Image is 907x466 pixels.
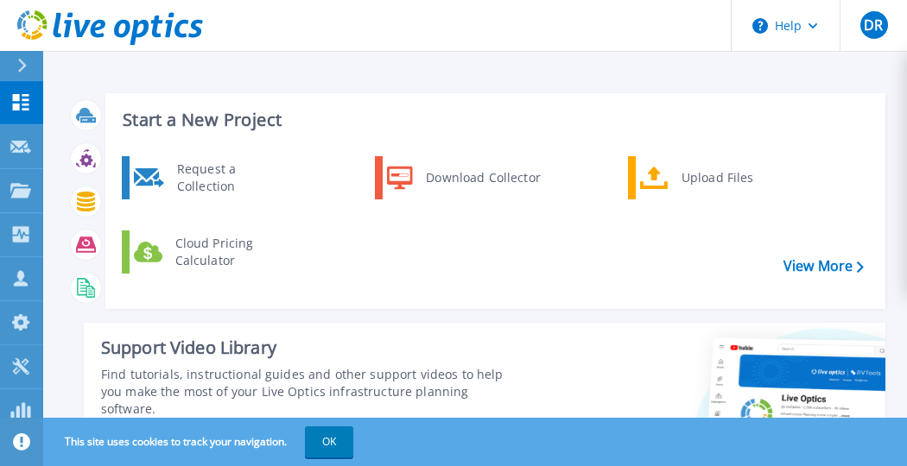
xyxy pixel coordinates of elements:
div: Find tutorials, instructional guides and other support videos to help you make the most of your L... [101,366,514,418]
div: Request a Collection [168,161,295,195]
a: View More [783,258,864,274]
span: This site uses cookies to track your navigation. [48,426,353,457]
h3: Start a New Project [123,110,863,129]
div: Support Video Library [101,337,514,359]
a: Request a Collection [122,156,299,199]
span: DR [864,18,883,32]
a: Upload Files [628,156,805,199]
div: Cloud Pricing Calculator [167,235,295,269]
div: Download Collector [417,161,548,195]
a: Download Collector [375,156,552,199]
a: Cloud Pricing Calculator [122,230,299,274]
button: OK [305,426,353,457]
div: Upload Files [673,161,801,195]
